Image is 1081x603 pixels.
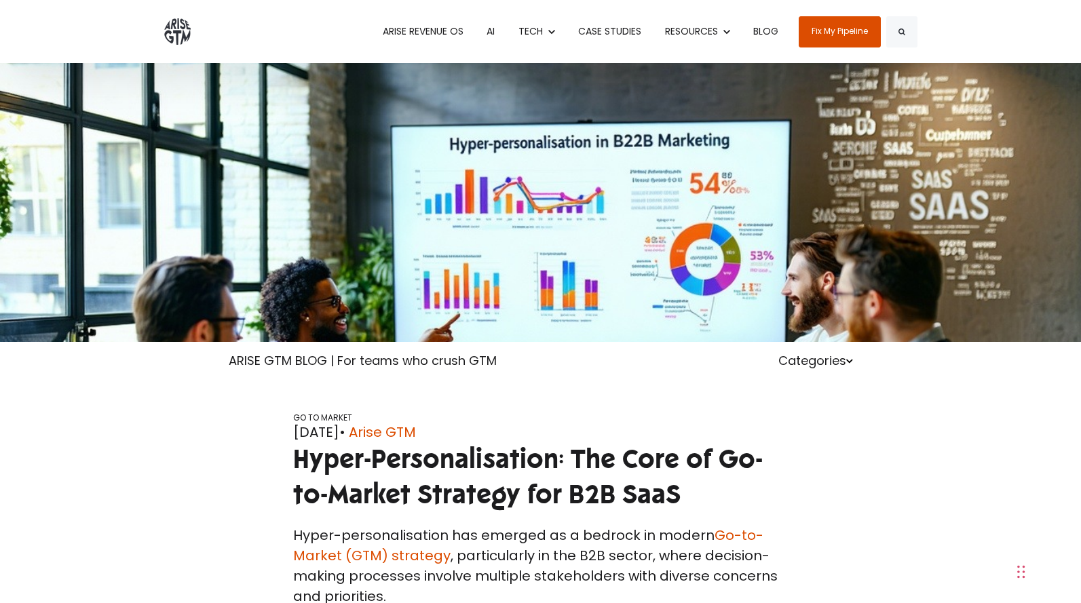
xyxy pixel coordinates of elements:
div: Widget de chat [777,433,1081,603]
a: Arise GTM [349,422,416,442]
span: TECH [518,24,543,38]
span: RESOURCES [665,24,718,38]
span: Show submenu for TECH [518,24,519,25]
div: Glisser [1017,551,1025,592]
img: ARISE GTM logo grey [164,18,191,45]
button: Search [886,16,917,47]
span: • [339,423,345,442]
span: Hyper-Personalisation: The Core of Go-to-Market Strategy for B2B SaaS [293,442,763,511]
a: Fix My Pipeline [799,16,881,47]
div: [DATE] [293,422,789,442]
a: GO TO MARKET [293,412,352,423]
a: Categories [778,352,853,369]
iframe: Chat Widget [777,433,1081,603]
a: ARISE GTM BLOG | For teams who crush GTM [229,352,497,369]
